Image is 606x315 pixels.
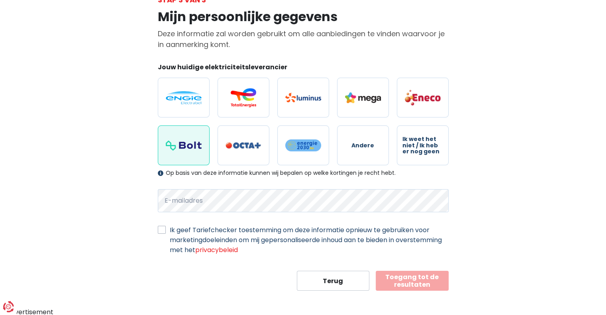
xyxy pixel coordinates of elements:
[158,28,449,50] p: Deze informatie zal worden gebruikt om alle aanbiedingen te vinden waarvoor je in aanmerking komt.
[170,225,449,255] label: Ik geef Tariefchecker toestemming om deze informatie opnieuw te gebruiken voor marketingdoeleinde...
[376,271,449,291] button: Toegang tot de resultaten
[195,245,238,254] a: privacybeleid
[405,89,441,106] img: Eneco
[158,9,449,24] h1: Mijn persoonlijke gegevens
[226,88,261,107] img: Total Energies / Lampiris
[402,136,443,155] span: Ik weet het niet / Ik heb er nog geen
[285,139,321,152] img: Energie2030
[158,63,449,75] legend: Jouw huidige elektriciteitsleverancier
[226,142,261,149] img: Octa+
[351,143,374,149] span: Andere
[285,93,321,102] img: Luminus
[166,141,202,151] img: Bolt
[166,91,202,104] img: Engie / Electrabel
[158,170,449,176] div: Op basis van deze informatie kunnen wij bepalen op welke kortingen je recht hebt.
[345,92,381,103] img: Mega
[297,271,370,291] button: Terug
